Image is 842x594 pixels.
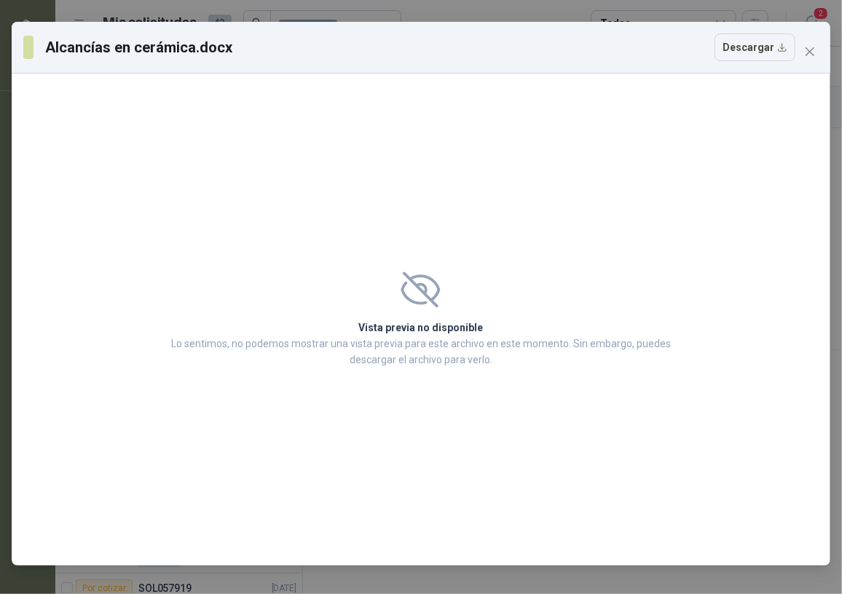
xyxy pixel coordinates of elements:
h3: Alcancías en cerámica.docx [45,36,234,58]
button: Close [798,40,822,63]
p: Lo sentimos, no podemos mostrar una vista previa para este archivo en este momento. Sin embargo, ... [167,336,675,368]
h2: Vista previa no disponible [167,320,675,336]
button: Descargar [715,33,795,61]
span: close [804,46,816,58]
